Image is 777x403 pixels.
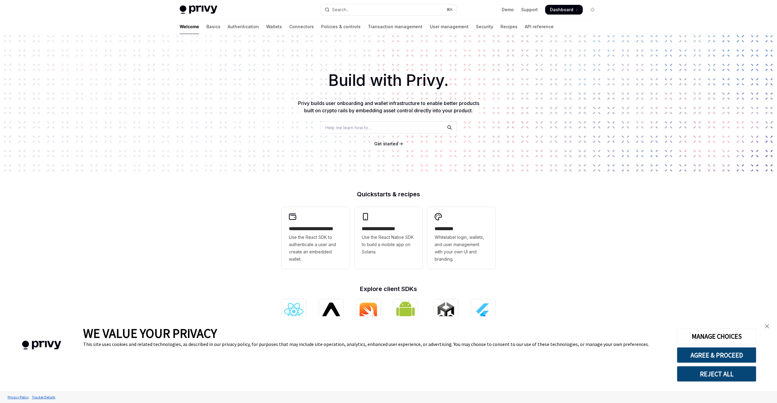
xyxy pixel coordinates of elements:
[502,7,514,13] a: Demo
[436,302,456,321] img: Unity
[356,299,381,331] a: iOS (Swift)iOS (Swift)
[677,366,756,382] button: REJECT ALL
[228,19,259,34] a: Authentication
[282,299,306,331] a: ReactReact
[525,19,554,34] a: API reference
[289,19,314,34] a: Connectors
[500,19,517,34] a: Recipes
[282,191,495,197] h2: Quickstarts & recipes
[374,141,398,147] a: Get started
[321,4,456,15] button: Open search
[473,302,493,321] img: Flutter
[362,234,415,256] span: Use the React Native SDK to build a mobile app on Solana.
[677,347,756,363] button: AGREE & PROCEED
[368,19,422,34] a: Transaction management
[374,141,398,146] span: Get started
[765,324,769,328] img: close banner
[321,19,361,34] a: Policies & controls
[355,207,422,269] a: **** **** **** ***Use the React Native SDK to build a mobile app on Solana.
[521,7,538,13] a: Support
[319,299,343,331] a: React NativeReact Native
[550,7,573,13] span: Dashboard
[430,19,469,34] a: User management
[289,234,342,263] span: Use the React SDK to authenticate a user and create an embedded wallet.
[359,302,378,320] img: iOS (Swift)
[206,19,220,34] a: Basics
[434,299,458,331] a: UnityUnity
[9,332,74,358] img: company logo
[435,234,488,263] span: Whitelabel login, wallets, and user management with your own UI and branding.
[325,124,372,131] span: Help me learn how to…
[321,303,341,320] img: React Native
[545,5,583,15] a: Dashboard
[677,328,756,344] button: MANAGE CHOICES
[180,5,217,14] img: light logo
[393,299,421,331] a: Android (Kotlin)Android (Kotlin)
[282,286,495,292] h2: Explore client SDKs
[30,392,57,402] a: Tracker Details
[266,19,282,34] a: Wallets
[427,207,495,269] a: **** *****Whitelabel login, wallets, and user management with your own UI and branding.
[471,299,495,331] a: FlutterFlutter
[83,341,668,347] div: This site uses cookies and related technologies, as described in our privacy policy, for purposes...
[446,7,453,12] span: ⌘ K
[6,392,30,402] a: Privacy Policy
[83,325,217,341] span: WE VALUE YOUR PRIVACY
[332,6,349,13] div: Search...
[180,19,199,34] a: Welcome
[284,303,304,320] img: React
[761,320,773,332] a: close banner
[588,5,597,15] button: Toggle dark mode
[476,19,493,34] a: Security
[396,300,415,323] img: Android (Kotlin)
[298,100,479,113] span: Privy builds user onboarding and wallet infrastructure to enable better products built on crypto ...
[10,69,767,92] h1: Build with Privy.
